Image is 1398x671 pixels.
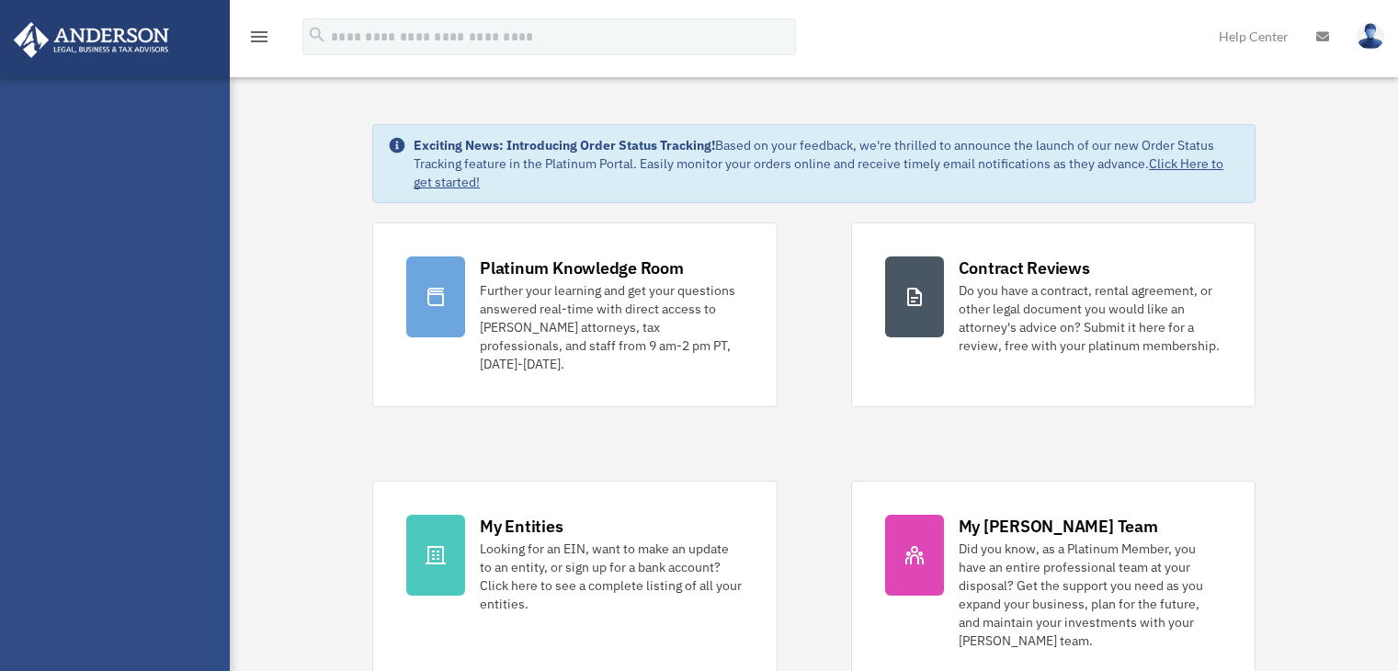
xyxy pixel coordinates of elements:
div: My Entities [480,515,563,538]
a: Platinum Knowledge Room Further your learning and get your questions answered real-time with dire... [372,222,777,407]
div: Looking for an EIN, want to make an update to an entity, or sign up for a bank account? Click her... [480,540,743,613]
img: User Pic [1357,23,1384,50]
div: Contract Reviews [959,256,1090,279]
i: menu [248,26,270,48]
i: search [307,25,327,45]
div: Do you have a contract, rental agreement, or other legal document you would like an attorney's ad... [959,281,1222,355]
div: Based on your feedback, we're thrilled to announce the launch of our new Order Status Tracking fe... [414,136,1240,191]
div: Platinum Knowledge Room [480,256,684,279]
a: Contract Reviews Do you have a contract, rental agreement, or other legal document you would like... [851,222,1256,407]
div: My [PERSON_NAME] Team [959,515,1158,538]
div: Further your learning and get your questions answered real-time with direct access to [PERSON_NAM... [480,281,743,373]
strong: Exciting News: Introducing Order Status Tracking! [414,137,715,154]
img: Anderson Advisors Platinum Portal [8,22,175,58]
a: Click Here to get started! [414,155,1223,190]
div: Did you know, as a Platinum Member, you have an entire professional team at your disposal? Get th... [959,540,1222,650]
a: menu [248,32,270,48]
